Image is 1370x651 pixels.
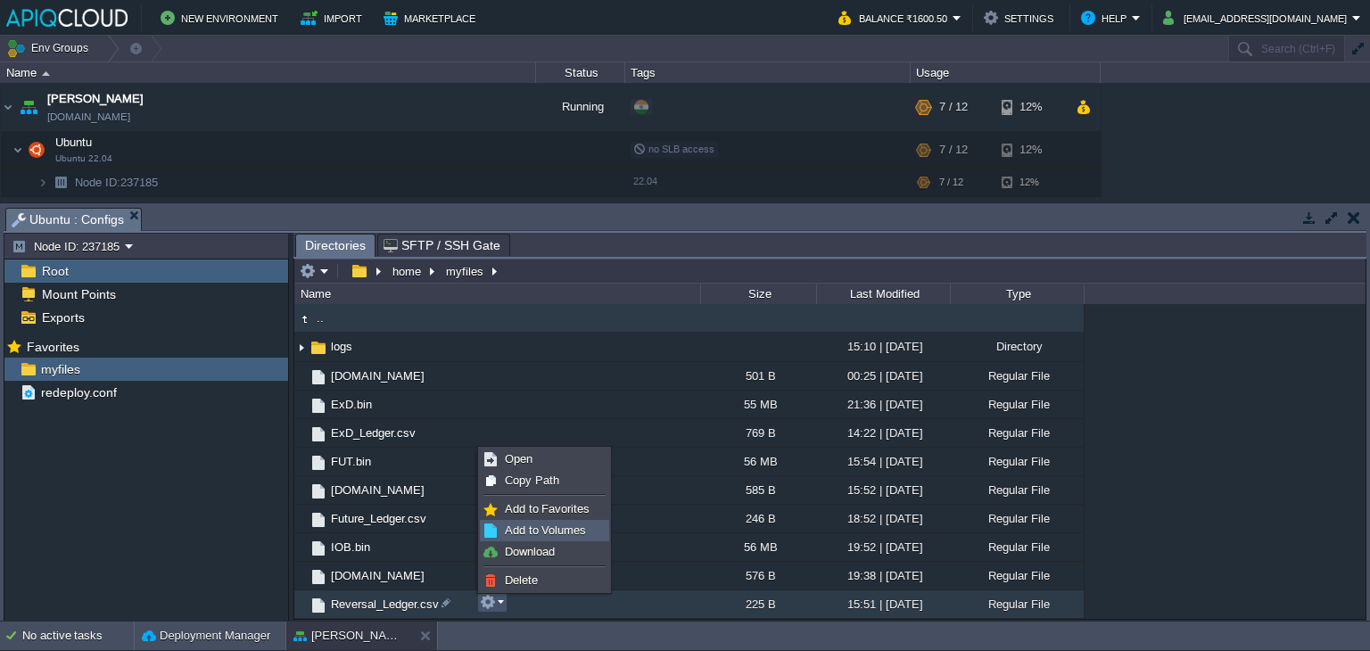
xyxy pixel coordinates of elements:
[481,542,608,562] a: Download
[384,235,500,256] span: SFTP / SSH Gate
[816,590,950,618] div: 15:51 | [DATE]
[12,209,124,231] span: Ubuntu : Configs
[294,362,309,390] img: AMDAwAAAACH5BAEAAAAALAAAAAABAAEAAAICRAEAOw==
[37,361,83,377] a: myfiles
[1002,169,1060,196] div: 12%
[37,384,120,400] a: redeploy.conf
[1163,7,1352,29] button: [EMAIL_ADDRESS][DOMAIN_NAME]
[294,505,309,532] img: AMDAwAAAACH5BAEAAAAALAAAAAABAAEAAAICRAEAOw==
[328,540,373,555] span: IOB.bin
[309,396,328,416] img: AMDAwAAAACH5BAEAAAAALAAAAAABAAEAAAICRAEAOw==
[816,362,950,390] div: 00:25 | [DATE]
[700,448,816,475] div: 56 MB
[505,545,555,558] span: Download
[54,136,95,149] a: UbuntuUbuntu 22.04
[294,476,309,504] img: AMDAwAAAACH5BAEAAAAALAAAAAABAAEAAAICRAEAOw==
[481,449,608,469] a: Open
[16,83,41,131] img: AMDAwAAAACH5BAEAAAAALAAAAAABAAEAAAICRAEAOw==
[700,419,816,447] div: 769 B
[328,597,442,612] a: Reversal_Ledger.csv
[294,391,309,418] img: AMDAwAAAACH5BAEAAAAALAAAAAABAAEAAAICRAEAOw==
[950,505,1084,532] div: Regular File
[309,367,328,387] img: AMDAwAAAACH5BAEAAAAALAAAAAABAAEAAAICRAEAOw==
[294,309,314,329] img: AMDAwAAAACH5BAEAAAAALAAAAAABAAEAAAICRAEAOw==
[309,482,328,501] img: AMDAwAAAACH5BAEAAAAALAAAAAABAAEAAAICRAEAOw==
[16,197,41,245] img: AMDAwAAAACH5BAEAAAAALAAAAAABAAEAAAICRAEAOw==
[294,448,309,475] img: AMDAwAAAACH5BAEAAAAALAAAAAABAAEAAAICRAEAOw==
[1,83,15,131] img: AMDAwAAAACH5BAEAAAAALAAAAAABAAEAAAICRAEAOw==
[305,235,366,257] span: Directories
[950,476,1084,504] div: Regular File
[700,391,816,418] div: 55 MB
[293,627,406,645] button: [PERSON_NAME]
[294,334,309,361] img: AMDAwAAAACH5BAEAAAAALAAAAAABAAEAAAICRAEAOw==
[55,153,112,164] span: Ubuntu 22.04
[328,511,429,526] a: Future_Ledger.csv
[481,521,608,540] a: Add to Volumes
[950,333,1084,360] div: Directory
[161,7,284,29] button: New Environment
[816,562,950,589] div: 19:38 | [DATE]
[294,259,1366,284] input: Click to enter the path
[1002,83,1060,131] div: 12%
[939,132,968,168] div: 7 / 12
[816,391,950,418] div: 21:36 | [DATE]
[1081,7,1132,29] button: Help
[309,567,328,587] img: AMDAwAAAACH5BAEAAAAALAAAAAABAAEAAAICRAEAOw==
[328,339,355,354] span: logs
[633,176,657,186] span: 22.04
[818,284,950,304] div: Last Modified
[939,197,961,245] div: 2 / 8
[816,476,950,504] div: 15:52 | [DATE]
[950,448,1084,475] div: Regular File
[633,144,714,154] span: no SLB access
[443,263,488,279] button: myfiles
[536,83,625,131] div: Running
[700,362,816,390] div: 501 B
[75,176,120,189] span: Node ID:
[1002,132,1060,168] div: 12%
[700,476,816,504] div: 585 B
[12,238,125,254] button: Node ID: 237185
[384,7,481,29] button: Marketplace
[328,397,375,412] a: ExD.bin
[328,454,374,469] a: FUT.bin
[47,108,130,126] a: [DOMAIN_NAME]
[505,452,532,466] span: Open
[294,562,309,589] img: AMDAwAAAACH5BAEAAAAALAAAAAABAAEAAAICRAEAOw==
[328,425,418,441] a: ExD_Ledger.csv
[54,135,95,150] span: Ubuntu
[328,568,427,583] a: [DOMAIN_NAME]
[309,453,328,473] img: AMDAwAAAACH5BAEAAAAALAAAAAABAAEAAAICRAEAOw==
[939,83,968,131] div: 7 / 12
[816,333,950,360] div: 15:10 | [DATE]
[328,482,427,498] span: [DOMAIN_NAME]
[37,169,48,196] img: AMDAwAAAACH5BAEAAAAALAAAAAABAAEAAAICRAEAOw==
[12,132,23,168] img: AMDAwAAAACH5BAEAAAAALAAAAAABAAEAAAICRAEAOw==
[816,419,950,447] div: 14:22 | [DATE]
[1,197,15,245] img: AMDAwAAAACH5BAEAAAAALAAAAAABAAEAAAICRAEAOw==
[309,338,328,358] img: AMDAwAAAACH5BAEAAAAALAAAAAABAAEAAAICRAEAOw==
[1002,197,1060,245] div: 8%
[22,622,134,650] div: No active tasks
[700,533,816,561] div: 56 MB
[47,90,144,108] a: [PERSON_NAME]
[700,562,816,589] div: 576 B
[816,448,950,475] div: 15:54 | [DATE]
[294,533,309,561] img: AMDAwAAAACH5BAEAAAAALAAAAAABAAEAAAICRAEAOw==
[481,571,608,590] a: Delete
[537,62,624,83] div: Status
[24,132,49,168] img: AMDAwAAAACH5BAEAAAAALAAAAAABAAEAAAICRAEAOw==
[23,340,82,354] a: Favorites
[950,590,1084,618] div: Regular File
[700,590,816,618] div: 225 B
[939,169,963,196] div: 7 / 12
